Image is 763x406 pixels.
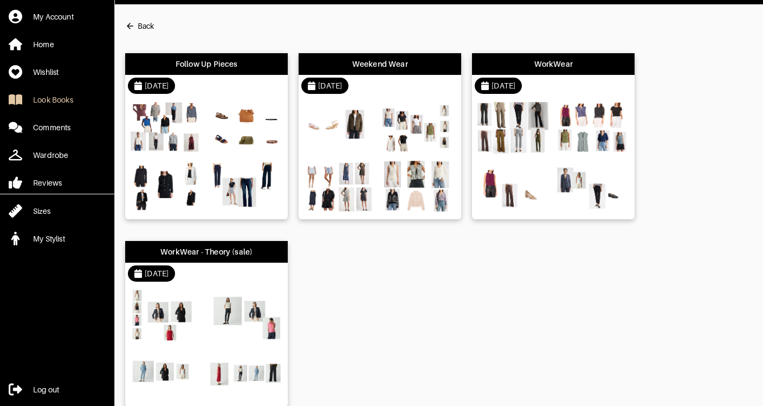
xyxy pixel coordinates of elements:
[145,268,169,279] div: [DATE]
[33,39,54,50] div: Home
[131,102,204,154] img: Outfit Follow Up Pieces
[33,150,68,161] div: Wardrobe
[33,384,59,395] div: Log out
[33,206,50,217] div: Sizes
[160,246,253,257] div: WorkWear - Theory (sale)
[534,59,573,69] div: WorkWear
[209,290,282,341] img: Outfit WorkWear - Theory (sale)
[131,290,204,341] img: Outfit WorkWear - Theory (sale)
[352,59,408,69] div: Weekend Wear
[383,161,456,212] img: Outfit Weekend Wear
[556,102,629,154] img: Outfit WorkWear
[131,161,204,212] img: Outfit Follow Up Pieces
[176,59,238,69] div: Follow Up Pieces
[33,233,65,244] div: My Stylist
[492,80,515,91] div: [DATE]
[138,21,154,31] div: Back
[33,11,74,22] div: My Account
[131,348,204,400] img: Outfit WorkWear - Theory (sale)
[383,102,456,154] img: Outfit Weekend Wear
[304,102,377,154] img: Outfit Weekend Wear
[318,80,342,91] div: [DATE]
[209,348,282,400] img: Outfit WorkWear - Theory (sale)
[145,80,169,91] div: [DATE]
[477,102,551,154] img: Outfit WorkWear
[477,161,551,212] img: Outfit WorkWear
[33,67,59,78] div: Wishlist
[209,161,282,212] img: Outfit Follow Up Pieces
[33,94,73,105] div: Look Books
[304,161,377,212] img: Outfit Weekend Wear
[33,122,70,133] div: Comments
[209,102,282,154] img: Outfit Follow Up Pieces
[125,15,154,37] button: Back
[556,161,629,212] img: Outfit WorkWear
[33,177,62,188] div: Reviews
